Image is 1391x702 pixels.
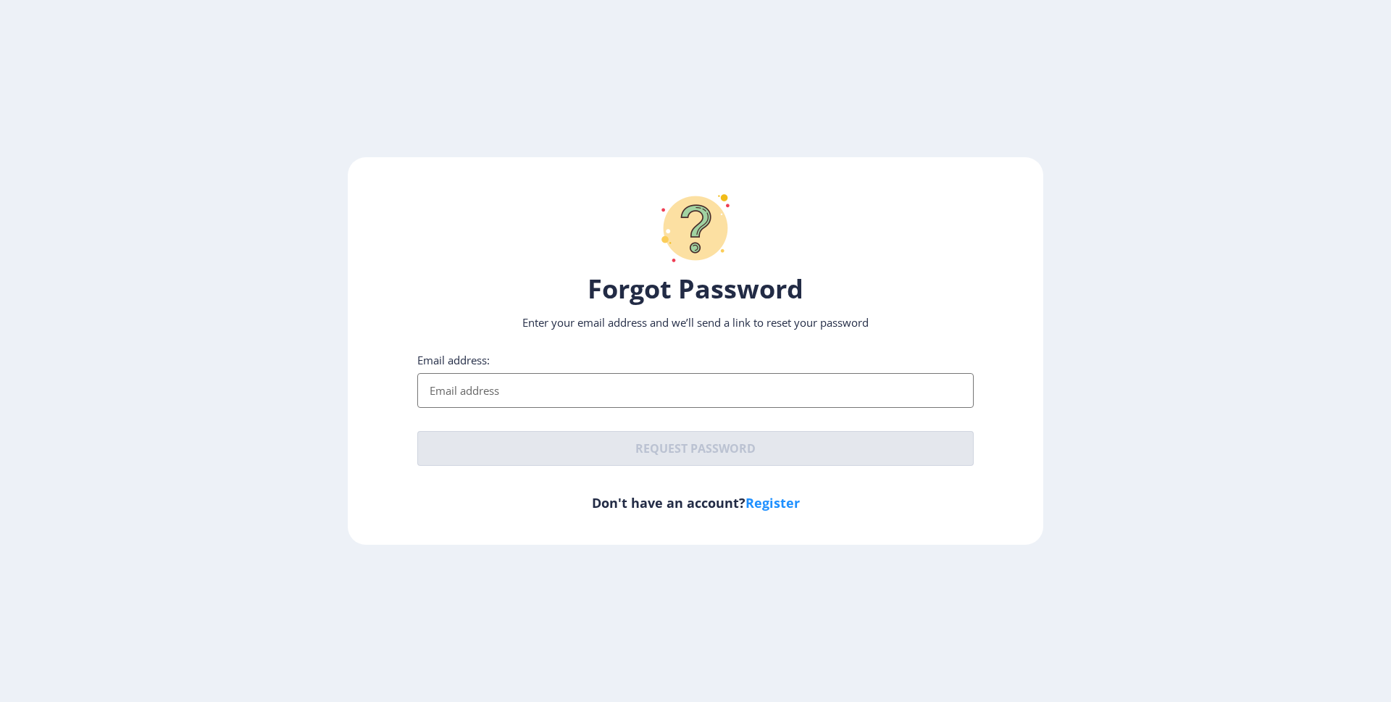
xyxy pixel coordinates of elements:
[417,494,974,511] h6: Don't have an account?
[417,373,974,408] input: Email address
[652,185,739,272] img: question-mark
[417,431,974,466] button: Request password
[417,315,974,330] p: Enter your email address and we’ll send a link to reset your password
[417,272,974,306] h1: Forgot Password
[745,494,800,511] a: Register
[417,353,490,367] label: Email address:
